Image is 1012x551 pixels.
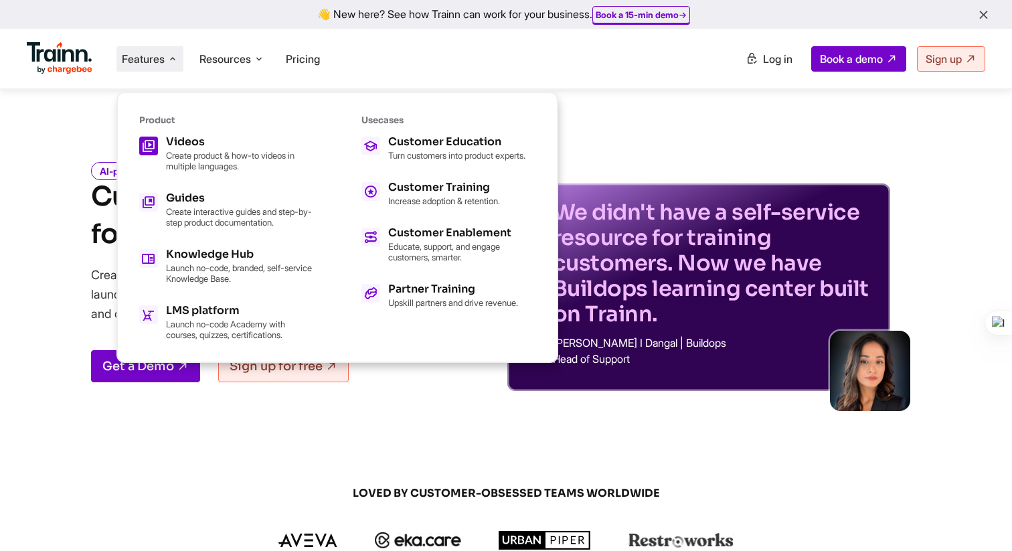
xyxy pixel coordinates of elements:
p: Launch no-code Academy with courses, quizzes, certifications. [166,319,313,340]
span: Log in [763,52,792,66]
h5: Videos [166,137,313,147]
h5: Partner Training [388,284,518,295]
a: Sign up for free [218,350,349,382]
b: Book a 15-min demo [596,9,679,20]
h6: Usecases [361,114,535,126]
p: Head of Support [553,353,874,364]
p: Launch no-code, branded, self-service Knowledge Base. [166,262,313,284]
h1: Customer Training Platform for Modern Teams [91,178,454,253]
a: Sign up [917,46,985,72]
a: Guides Create interactive guides and step-by-step product documentation. [139,193,313,228]
p: Turn customers into product experts. [388,150,525,161]
a: Book a 15-min demo→ [596,9,687,20]
h5: Knowledge Hub [166,249,313,260]
a: Customer Training Increase adoption & retention. [361,182,535,206]
img: Trainn Logo [27,42,92,74]
h5: Customer Education [388,137,525,147]
img: ekacare logo [375,532,462,548]
a: Customer Enablement Educate, support, and engage customers, smarter. [361,228,535,262]
p: Educate, support, and engage customers, smarter. [388,241,535,262]
span: Resources [199,52,251,66]
p: Create product & how-to videos in multiple languages. [166,150,313,171]
h5: LMS platform [166,305,313,316]
a: Videos Create product & how-to videos in multiple languages. [139,137,313,171]
a: Get a Demo [91,350,200,382]
a: Customer Education Turn customers into product experts. [361,137,535,161]
a: Log in [738,47,800,71]
span: Features [122,52,165,66]
a: Pricing [286,52,320,66]
img: restroworks logo [628,533,734,548]
span: LOVED BY CUSTOMER-OBSESSED TEAMS WORLDWIDE [185,486,827,501]
a: LMS platform Launch no-code Academy with courses, quizzes, certifications. [139,305,313,340]
i: AI-powered and No-Code [91,162,219,180]
iframe: Chat Widget [945,487,1012,551]
p: Create product videos and step-by-step documentation, and launch your Knowledge Base or Academy —... [91,265,446,323]
p: Increase adoption & retention. [388,195,500,206]
a: Book a demo [811,46,906,72]
p: We didn't have a self-service resource for training customers. Now we have Buildops learning cent... [553,200,874,327]
h6: Product [139,114,313,126]
p: Create interactive guides and step-by-step product documentation. [166,206,313,228]
img: urbanpiper logo [499,531,591,550]
h5: Customer Enablement [388,228,535,238]
h5: Guides [166,193,313,204]
span: Book a demo [820,52,883,66]
span: Sign up [926,52,962,66]
h5: Customer Training [388,182,500,193]
div: 👋 New here? See how Trainn can work for your business. [8,8,1004,21]
a: Knowledge Hub Launch no-code, branded, self-service Knowledge Base. [139,249,313,284]
p: [PERSON_NAME] I Dangal | Buildops [553,337,874,348]
img: sabina-buildops.d2e8138.png [830,331,910,411]
img: aveva logo [278,534,337,547]
p: Upskill partners and drive revenue. [388,297,518,308]
a: Partner Training Upskill partners and drive revenue. [361,284,535,308]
